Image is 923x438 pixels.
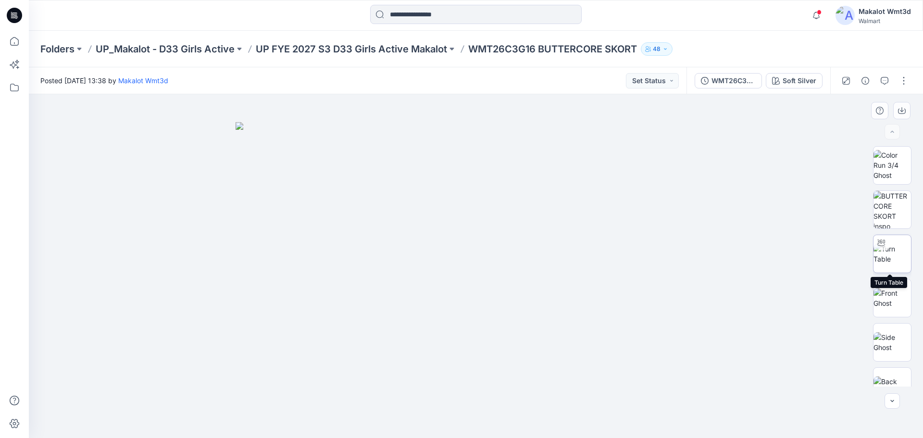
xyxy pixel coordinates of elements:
[711,75,756,86] div: WMT26C3G16_ADM_BUTTERCORE SKORT
[40,75,168,86] span: Posted [DATE] 13:38 by
[873,150,911,180] img: Color Run 3/4 Ghost
[468,42,637,56] p: WMT26C3G16 BUTTERCORE SKORT
[873,332,911,352] img: Side Ghost
[873,244,911,264] img: Turn Table
[96,42,235,56] a: UP_Makalot - D33 Girls Active
[859,17,911,25] div: Walmart
[858,73,873,88] button: Details
[873,191,911,228] img: BUTTERCORE SKORT inspo
[783,75,816,86] div: Soft Silver
[873,288,911,308] img: Front Ghost
[766,73,823,88] button: Soft Silver
[256,42,447,56] a: UP FYE 2027 S3 D33 Girls Active Makalot
[695,73,762,88] button: WMT26C3G16_ADM_BUTTERCORE SKORT
[873,376,911,397] img: Back Ghost
[859,6,911,17] div: Makalot Wmt3d
[118,76,168,85] a: Makalot Wmt3d
[836,6,855,25] img: avatar
[40,42,75,56] a: Folders
[653,44,661,54] p: 48
[641,42,673,56] button: 48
